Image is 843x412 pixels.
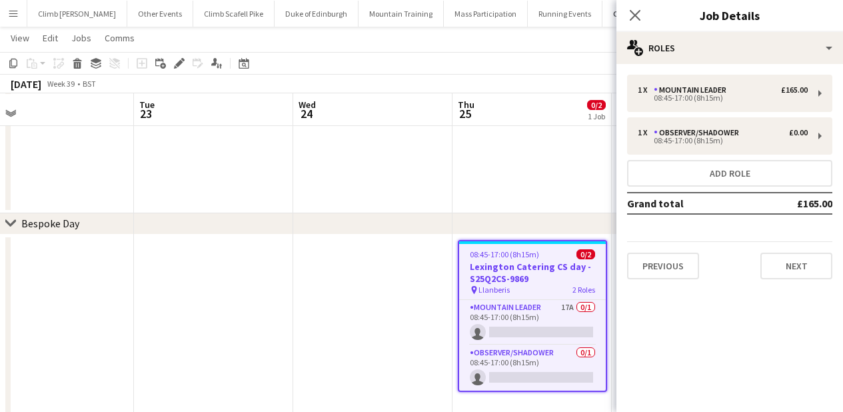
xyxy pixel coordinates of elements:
[105,32,135,44] span: Comms
[297,106,316,121] span: 24
[458,99,474,111] span: Thu
[654,128,744,137] div: Observer/Shadower
[627,253,699,279] button: Previous
[456,106,474,121] span: 25
[572,285,595,295] span: 2 Roles
[459,345,606,391] app-card-role: Observer/Shadower0/108:45-17:00 (8h15m)
[71,32,91,44] span: Jobs
[11,77,41,91] div: [DATE]
[478,285,510,295] span: Llanberis
[44,79,77,89] span: Week 39
[99,29,140,47] a: Comms
[627,193,753,214] td: Grand total
[43,32,58,44] span: Edit
[760,253,832,279] button: Next
[638,137,808,144] div: 08:45-17:00 (8h15m)
[588,111,605,121] div: 1 Job
[444,1,528,27] button: Mass Participation
[5,29,35,47] a: View
[753,193,832,214] td: £165.00
[638,85,654,95] div: 1 x
[21,217,79,230] div: Bespoke Day
[459,261,606,285] h3: Lexington Catering CS day - S25Q2CS-9869
[470,249,539,259] span: 08:45-17:00 (8h15m)
[27,1,127,27] button: Climb [PERSON_NAME]
[615,106,628,121] span: 26
[528,1,602,27] button: Running Events
[137,106,155,121] span: 23
[459,300,606,345] app-card-role: Mountain Leader17A0/108:45-17:00 (8h15m)
[638,128,654,137] div: 1 x
[83,79,96,89] div: BST
[11,32,29,44] span: View
[638,95,808,101] div: 08:45-17:00 (8h15m)
[275,1,359,27] button: Duke of Edinburgh
[627,160,832,187] button: Add role
[193,1,275,27] button: Climb Scafell Pike
[458,240,607,392] app-job-card: 08:45-17:00 (8h15m)0/2Lexington Catering CS day - S25Q2CS-9869 Llanberis2 RolesMountain Leader17A...
[616,7,843,24] h3: Job Details
[359,1,444,27] button: Mountain Training
[587,100,606,110] span: 0/2
[616,32,843,64] div: Roles
[789,128,808,137] div: £0.00
[654,85,732,95] div: Mountain Leader
[37,29,63,47] a: Edit
[602,1,680,27] button: Climb Snowdon
[66,29,97,47] a: Jobs
[576,249,595,259] span: 0/2
[781,85,808,95] div: £165.00
[139,99,155,111] span: Tue
[299,99,316,111] span: Wed
[127,1,193,27] button: Other Events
